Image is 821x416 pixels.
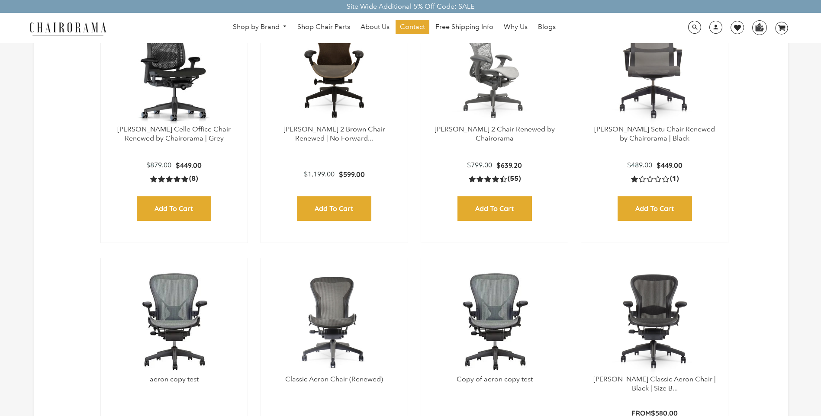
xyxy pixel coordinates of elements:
img: Classic Aeron Chair (Renewed) - chairorama [270,267,399,375]
img: Herman Miller Celle Office Chair Renewed by Chairorama | Grey - chairorama [109,17,239,125]
a: Contact [396,20,429,34]
span: Why Us [504,22,528,32]
img: chairorama [25,21,111,36]
a: 5.0 rating (8 votes) [150,174,198,183]
span: (55) [508,174,521,183]
a: Why Us [499,20,532,34]
a: 1.0 rating (1 votes) [631,174,679,183]
a: Classic Aeron Chair (Renewed) - chairorama Classic Aeron Chair (Renewed) - chairorama [270,267,399,375]
img: Classic Aeron Chair | Carbon | Size B (Renewed) - chairorama [109,267,239,375]
a: Blogs [534,20,560,34]
a: [PERSON_NAME] Setu Chair Renewed by Chairorama | Black [594,125,715,142]
img: WhatsApp_Image_2024-07-12_at_16.23.01.webp [753,21,766,34]
span: Shop Chair Parts [297,22,350,32]
a: Copy of aeron copy test [457,375,533,383]
img: Herman Miller Setu Chair Renewed by Chairorama | Black - chairorama [590,17,719,125]
span: $639.20 [496,161,522,170]
span: $449.00 [657,161,683,170]
span: $599.00 [339,170,365,179]
input: Add to Cart [297,196,371,221]
a: [PERSON_NAME] 2 Brown Chair Renewed | No Forward... [283,125,385,142]
a: [PERSON_NAME] Classic Aeron Chair | Black | Size B... [593,375,716,392]
a: Herman Miller Mirra 2 Chair Renewed by Chairorama - chairorama Herman Miller Mirra 2 Chair Renewe... [430,17,559,125]
span: $489.00 [627,161,652,169]
a: Herman Miller Mirra 2 Brown Chair Renewed | No Forward Tilt | - chairorama Herman Miller Mirra 2 ... [270,17,399,125]
a: Free Shipping Info [431,20,498,34]
a: Shop by Brand [229,20,292,34]
a: Classic Aeron Chair | Carbon | Size B (Renewed) - chairorama Classic Aeron Chair | Carbon | Size ... [430,267,559,375]
span: $1,199.00 [304,170,335,178]
a: Herman Miller Celle Office Chair Renewed by Chairorama | Grey - chairorama Herman Miller Celle Of... [109,17,239,125]
input: Add to Cart [137,196,211,221]
a: [PERSON_NAME] 2 Chair Renewed by Chairorama [435,125,555,142]
a: Classic Aeron Chair | Carbon | Size B (Renewed) - chairorama Classic Aeron Chair | Carbon | Size ... [109,267,239,375]
nav: DesktopNavigation [148,20,641,36]
span: About Us [361,22,390,32]
span: $799.00 [467,161,492,169]
a: Herman Miller Classic Aeron Chair | Black | Size B (Renewed) - chairorama Herman Miller Classic A... [590,267,719,375]
a: About Us [356,20,394,34]
span: Blogs [538,22,556,32]
input: Add to Cart [618,196,692,221]
span: $879.00 [146,161,171,169]
a: Classic Aeron Chair (Renewed) [285,375,383,383]
img: Herman Miller Mirra 2 Brown Chair Renewed | No Forward Tilt | - chairorama [270,17,399,125]
span: $449.00 [176,161,202,170]
a: 4.5 rating (55 votes) [469,174,521,183]
a: [PERSON_NAME] Celle Office Chair Renewed by Chairorama | Grey [117,125,231,142]
img: Herman Miller Mirra 2 Chair Renewed by Chairorama - chairorama [430,17,559,125]
img: Classic Aeron Chair | Carbon | Size B (Renewed) - chairorama [430,267,559,375]
img: Herman Miller Classic Aeron Chair | Black | Size B (Renewed) - chairorama [590,267,719,375]
a: Shop Chair Parts [293,20,354,34]
a: Herman Miller Setu Chair Renewed by Chairorama | Black - chairorama Herman Miller Setu Chair Rene... [590,17,719,125]
span: (1) [670,174,679,183]
span: Free Shipping Info [435,22,493,32]
span: (8) [189,174,198,183]
a: aeron copy test [150,375,199,383]
input: Add to Cart [457,196,532,221]
span: Contact [400,22,425,32]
